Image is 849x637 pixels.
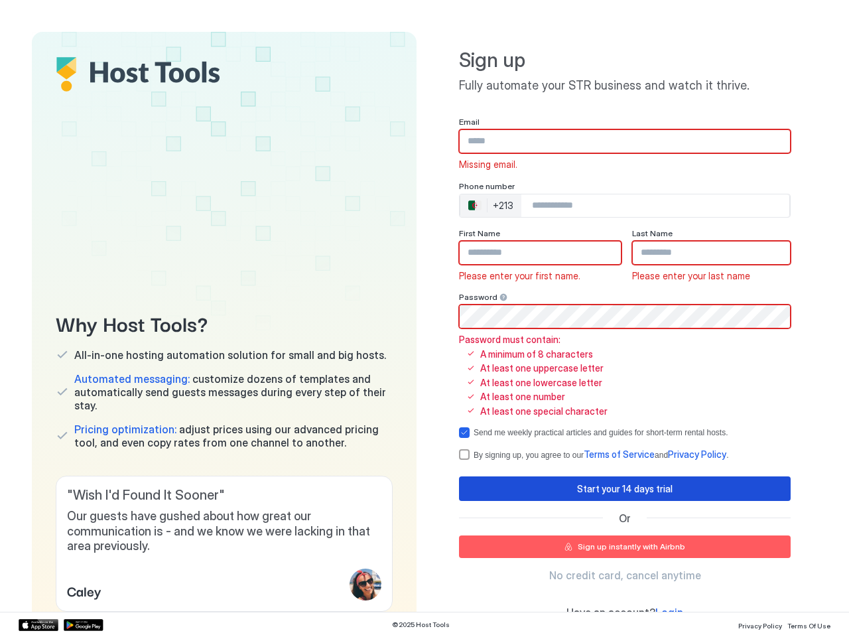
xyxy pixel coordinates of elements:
[738,618,782,632] a: Privacy Policy
[549,569,701,582] span: No credit card, cancel anytime
[480,391,565,403] span: At least one number
[67,487,381,504] span: " Wish I'd Found It Sooner "
[460,305,790,328] input: Input Field
[474,428,728,437] div: Send me weekly practical articles and guides for short-term rental hosts.
[459,159,517,171] span: Missing email.
[67,581,101,601] span: Caley
[521,194,789,218] input: Phone Number input
[74,423,176,436] span: Pricing optimization:
[493,200,513,212] div: +213
[459,535,791,558] button: Sign up instantly with Airbnb
[787,618,830,632] a: Terms Of Use
[577,482,673,496] div: Start your 14 days trial
[64,619,103,631] a: Google Play Store
[619,512,631,525] span: Or
[668,450,726,460] a: Privacy Policy
[350,569,381,601] div: profile
[460,130,790,153] input: Input Field
[578,541,685,553] div: Sign up instantly with Airbnb
[480,405,608,417] span: At least one special character
[474,449,728,460] div: By signing up, you agree to our and .
[459,427,791,438] div: optOut
[460,194,521,217] div: Countries button
[459,78,791,94] span: Fully automate your STR business and watch it thrive.
[459,228,500,238] span: First Name
[56,308,393,338] span: Why Host Tools?
[468,198,482,214] div: 🇩🇿
[655,606,683,619] span: Login
[459,117,480,127] span: Email
[460,242,621,264] input: Input Field
[459,270,580,282] span: Please enter your first name.
[74,423,393,449] span: adjust prices using our advanced pricing tool, and even copy rates from one channel to another.
[459,449,791,460] div: termsPrivacy
[459,292,497,302] span: Password
[668,449,726,460] span: Privacy Policy
[459,48,791,73] span: Sign up
[19,619,58,631] a: App Store
[787,622,830,630] span: Terms Of Use
[74,372,393,412] span: customize dozens of templates and automatically send guests messages during every step of their s...
[74,348,386,362] span: All-in-one hosting automation solution for small and big hosts.
[566,606,655,619] span: Have an account?
[480,377,602,389] span: At least one lowercase letter
[633,242,791,264] input: Input Field
[74,372,190,386] span: Automated messaging:
[459,334,608,346] span: Password must contain:
[392,620,450,629] span: © 2025 Host Tools
[632,228,673,238] span: Last Name
[480,362,604,374] span: At least one uppercase letter
[738,622,782,630] span: Privacy Policy
[459,181,515,191] span: Phone number
[584,449,655,460] span: Terms of Service
[655,606,683,620] a: Login
[13,592,45,624] iframe: Intercom live chat
[459,476,791,501] button: Start your 14 days trial
[584,450,655,460] a: Terms of Service
[480,348,593,360] span: A minimum of 8 characters
[632,270,750,282] span: Please enter your last name
[67,509,381,554] span: Our guests have gushed about how great our communication is - and we know we were lacking in that...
